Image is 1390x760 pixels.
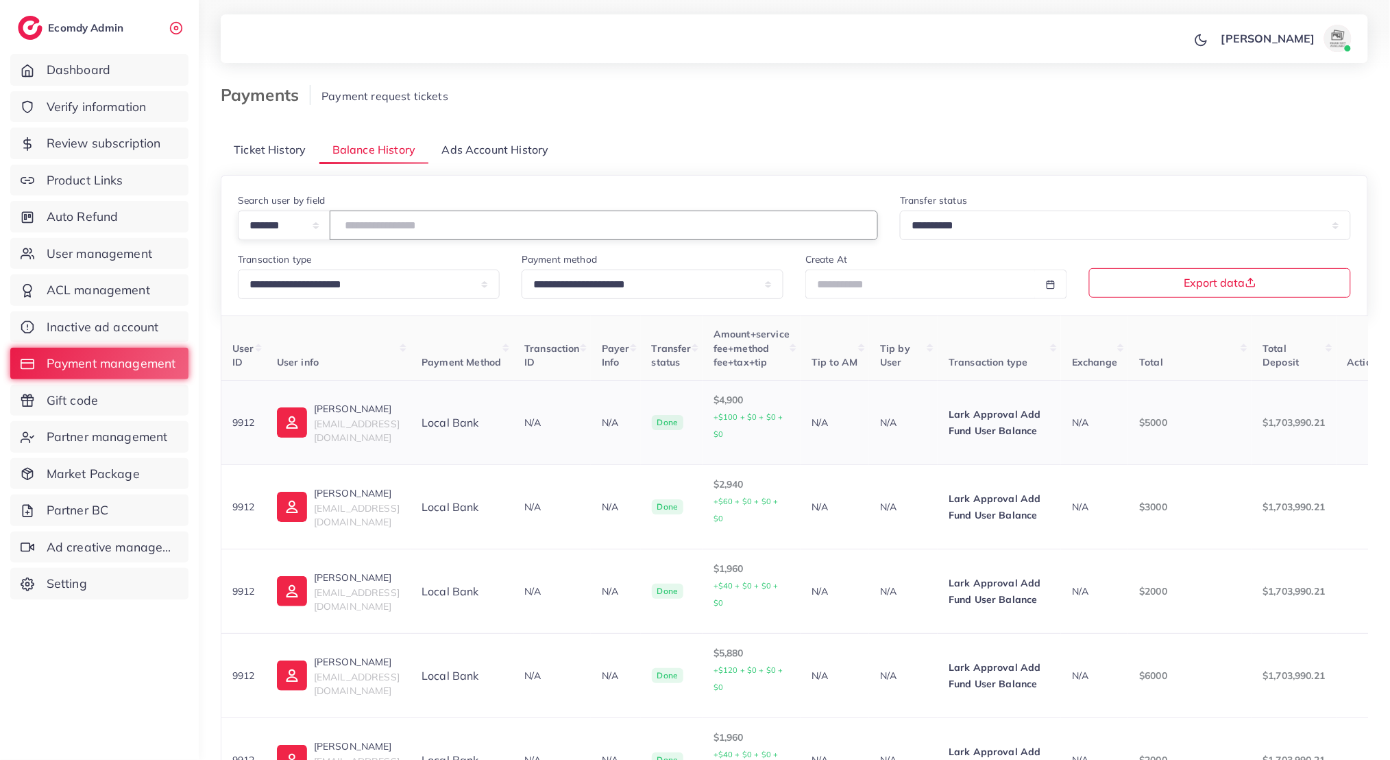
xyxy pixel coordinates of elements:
a: Product Links [10,165,188,196]
span: Export data [1184,277,1256,288]
span: Transaction type [949,356,1028,368]
span: Setting [47,575,87,593]
span: Transfer status [652,342,692,368]
span: N/A [524,669,541,682]
a: Partner management [10,421,188,453]
p: N/A [602,667,630,684]
span: Exchange [1072,356,1117,368]
span: ACL management [47,281,150,299]
p: N/A [602,414,630,431]
a: Gift code [10,385,188,416]
span: Actions [1348,356,1382,368]
span: Ad creative management [47,538,178,556]
span: Market Package [47,465,140,483]
img: ic-user-info.36bf1079.svg [277,576,307,606]
img: ic-user-info.36bf1079.svg [277,492,307,522]
a: Dashboard [10,54,188,86]
a: Payment management [10,348,188,379]
p: $3000 [1139,499,1241,515]
span: Total Deposit [1263,342,1299,368]
p: [PERSON_NAME] [314,401,400,417]
span: User management [47,245,152,263]
span: Done [652,584,684,599]
span: Verify information [47,98,147,116]
span: Amount+service fee+method fee+tax+tip [714,328,790,368]
small: +$40 + $0 + $0 + $0 [714,581,779,608]
a: Auto Refund [10,201,188,233]
label: Payment method [522,252,597,266]
p: $1,960 [714,560,790,611]
a: ACL management [10,274,188,306]
span: Payment request tickets [321,89,448,103]
span: Ticket History [234,142,306,158]
span: Done [652,415,684,430]
label: Search user by field [238,193,325,207]
img: ic-user-info.36bf1079.svg [277,661,307,691]
a: Ad creative management [10,532,188,563]
small: +$60 + $0 + $0 + $0 [714,497,779,523]
small: +$100 + $0 + $0 + $0 [714,412,783,439]
span: Payment management [47,355,176,372]
p: [PERSON_NAME] [1221,30,1315,47]
p: N/A [812,499,858,515]
a: logoEcomdy Admin [18,16,127,40]
p: $4,900 [714,392,790,442]
span: Gift code [47,392,98,409]
span: N/A [1072,669,1088,682]
span: [EMAIL_ADDRESS][DOMAIN_NAME] [314,586,400,613]
p: $2,940 [714,476,790,527]
a: Verify information [10,91,188,123]
p: $1,703,990.21 [1263,414,1325,431]
span: Transaction ID [524,342,580,368]
p: N/A [880,499,927,515]
span: Balance History [332,142,415,158]
span: User info [277,356,319,368]
a: Inactive ad account [10,311,188,343]
span: Auto Refund [47,208,119,226]
p: $1,703,990.21 [1263,667,1325,684]
span: Done [652,499,684,514]
a: Setting [10,568,188,599]
p: Lark Approval Add Fund User Balance [949,490,1050,523]
div: Local bank [422,415,502,431]
a: Review subscription [10,128,188,159]
p: [PERSON_NAME] [314,485,400,501]
p: $2000 [1139,583,1241,599]
span: Partner management [47,428,168,446]
p: 9912 [232,583,255,599]
p: Lark Approval Add Fund User Balance [949,575,1050,608]
p: N/A [812,414,858,431]
p: N/A [812,583,858,599]
span: [EMAIL_ADDRESS][DOMAIN_NAME] [314,502,400,528]
p: Lark Approval Add Fund User Balance [949,406,1050,439]
span: N/A [524,585,541,597]
div: Local bank [422,584,502,599]
label: Transaction type [238,252,312,266]
label: Create At [805,252,847,266]
span: N/A [1072,585,1088,597]
span: N/A [1072,501,1088,513]
span: N/A [1072,416,1088,429]
div: Local bank [422,499,502,515]
p: 9912 [232,667,255,684]
p: N/A [602,499,630,515]
span: Inactive ad account [47,318,159,336]
span: Tip to AM [812,356,857,368]
p: N/A [812,667,858,684]
span: User ID [232,342,254,368]
p: $1,703,990.21 [1263,499,1325,515]
span: N/A [524,416,541,429]
p: $5000 [1139,414,1241,431]
p: 9912 [232,414,255,431]
p: [PERSON_NAME] [314,738,400,755]
a: Market Package [10,458,188,490]
span: Partner BC [47,501,109,519]
img: avatar [1324,25,1352,52]
p: N/A [880,583,927,599]
p: N/A [880,414,927,431]
img: logo [18,16,42,40]
span: Total [1139,356,1163,368]
span: Ads Account History [442,142,549,158]
label: Transfer status [900,193,967,207]
small: +$120 + $0 + $0 + $0 [714,665,783,692]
